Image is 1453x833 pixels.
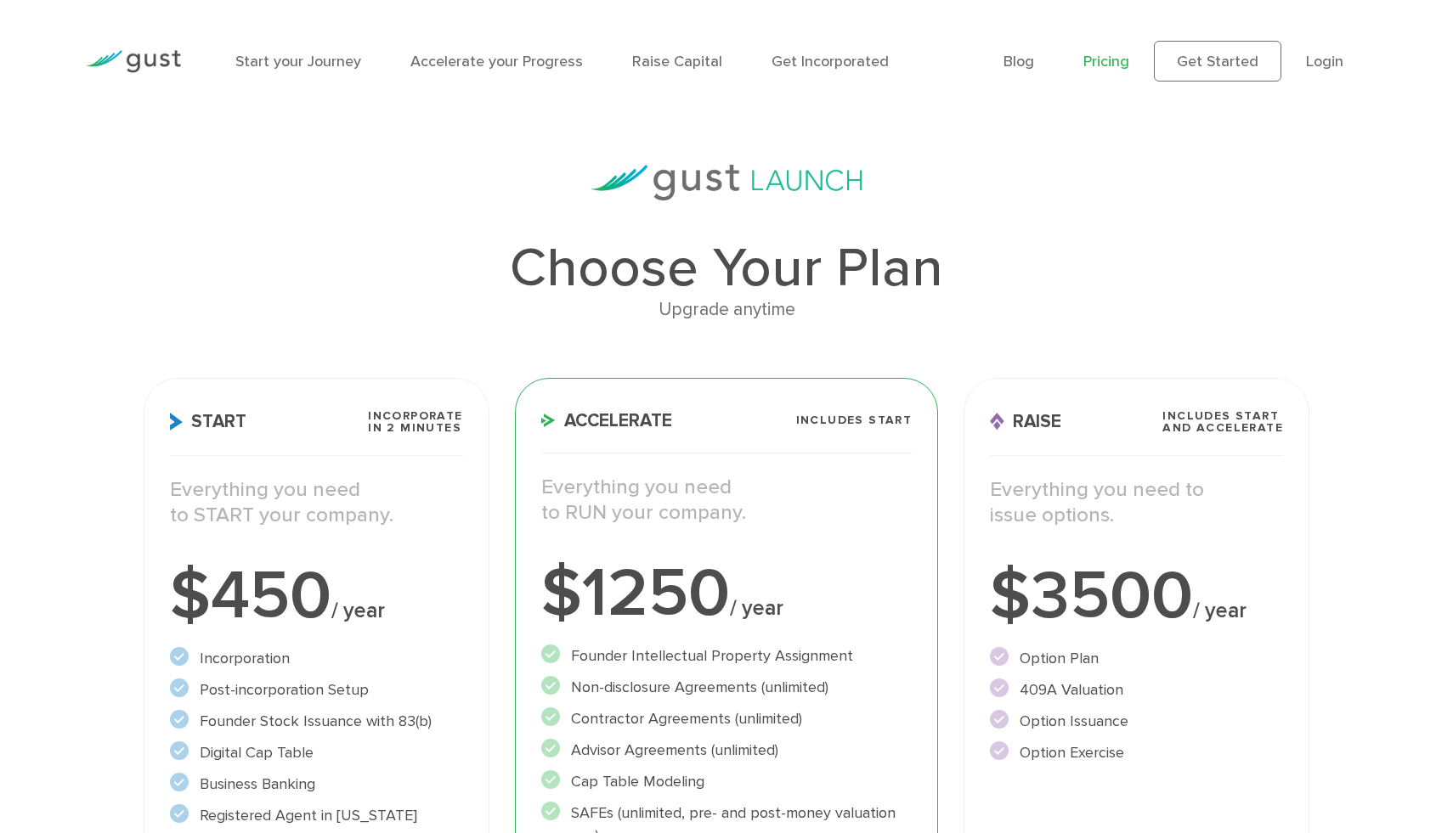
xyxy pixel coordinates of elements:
img: Accelerate Icon [541,414,556,427]
span: Start [170,413,246,431]
li: 409A Valuation [990,678,1283,701]
div: Upgrade anytime [144,295,1309,324]
li: Incorporation [170,647,463,670]
img: Gust Logo [86,50,181,73]
li: Option Issuance [990,710,1283,733]
span: / year [1193,598,1247,623]
div: $450 [170,562,463,630]
li: Business Banking [170,773,463,796]
li: Founder Stock Issuance with 83(b) [170,710,463,733]
div: $1250 [541,560,913,628]
li: Option Plan [990,647,1283,670]
a: Blog [1004,53,1034,70]
span: Accelerate [541,412,672,430]
div: $3500 [990,562,1283,630]
img: gust-launch-logos.svg [591,165,862,200]
a: Get Incorporated [772,53,889,70]
img: Raise Icon [990,413,1004,431]
a: Accelerate your Progress [410,53,583,70]
span: Incorporate in 2 Minutes [368,410,462,434]
span: / year [730,595,783,621]
li: Non-disclosure Agreements (unlimited) [541,676,913,699]
a: Start your Journey [235,53,361,70]
a: Pricing [1083,53,1129,70]
li: Founder Intellectual Property Assignment [541,644,913,667]
a: Get Started [1154,41,1281,82]
li: Post-incorporation Setup [170,678,463,701]
a: Raise Capital [632,53,722,70]
li: Registered Agent in [US_STATE] [170,804,463,827]
span: Includes START and ACCELERATE [1162,410,1283,434]
li: Cap Table Modeling [541,770,913,793]
span: / year [331,598,385,623]
li: Advisor Agreements (unlimited) [541,739,913,762]
li: Contractor Agreements (unlimited) [541,707,913,730]
li: Option Exercise [990,741,1283,764]
span: Includes START [796,414,913,426]
h1: Choose Your Plan [144,241,1309,295]
p: Everything you need to RUN your company. [541,475,913,526]
p: Everything you need to issue options. [990,477,1283,528]
li: Digital Cap Table [170,741,463,764]
img: Start Icon X2 [170,413,183,431]
a: Login [1306,53,1343,70]
span: Raise [990,413,1061,431]
p: Everything you need to START your company. [170,477,463,528]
